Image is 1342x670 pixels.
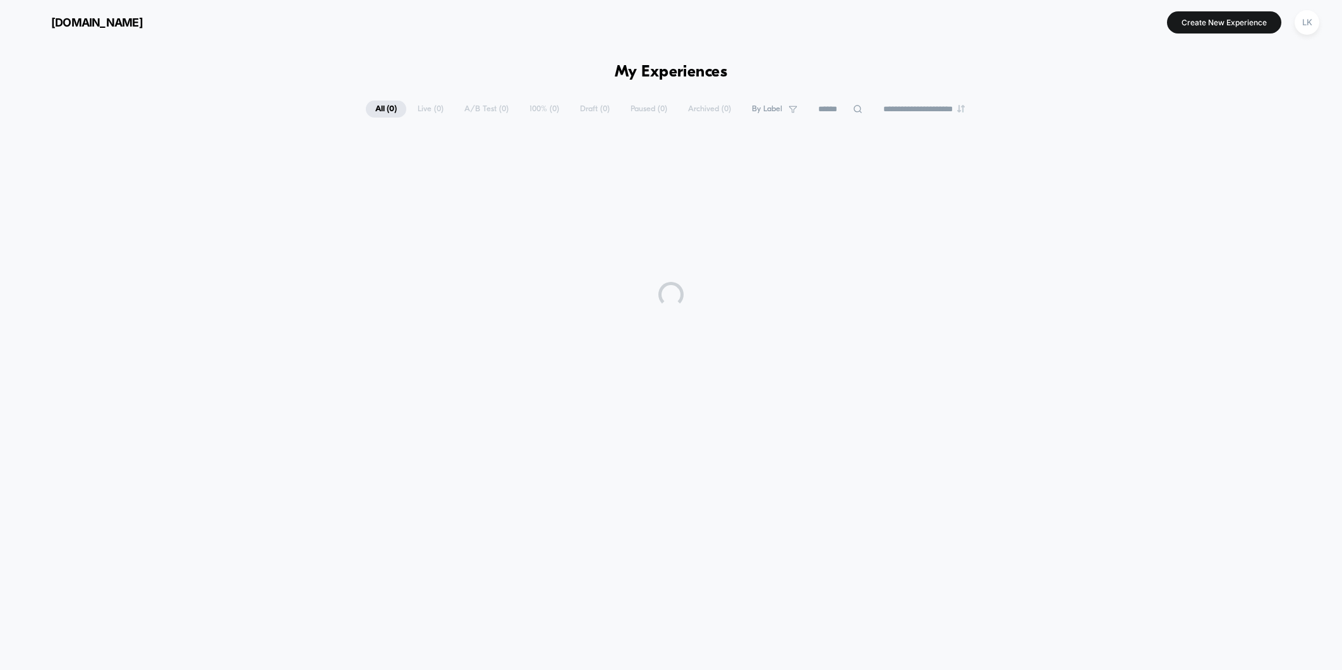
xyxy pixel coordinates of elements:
span: [DOMAIN_NAME] [51,16,143,29]
button: LK [1291,9,1323,35]
span: By Label [752,104,782,114]
img: end [957,105,965,113]
button: [DOMAIN_NAME] [19,12,147,32]
button: Create New Experience [1167,11,1281,33]
h1: My Experiences [615,63,728,82]
div: LK [1295,10,1319,35]
span: All ( 0 ) [366,100,406,118]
